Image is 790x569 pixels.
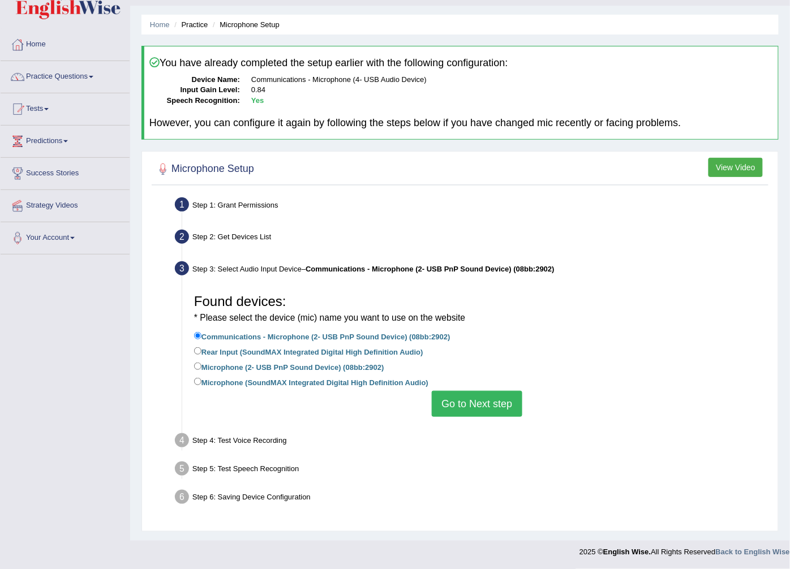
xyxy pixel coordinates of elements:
small: * Please select the device (mic) name you want to use on the website [194,313,465,322]
h3: Found devices: [194,294,760,324]
dt: Speech Recognition: [149,96,240,106]
a: Home [1,29,130,57]
strong: English Wise. [603,548,651,556]
h4: You have already completed the setup earlier with the following configuration: [149,57,773,69]
a: Your Account [1,222,130,251]
b: Yes [251,96,264,105]
div: Step 6: Saving Device Configuration [170,486,773,511]
button: View Video [709,158,763,177]
button: Go to Next step [432,391,522,417]
div: Step 1: Grant Permissions [170,194,773,219]
span: – [302,265,555,273]
a: Practice Questions [1,61,130,89]
input: Microphone (SoundMAX Integrated Digital High Definition Audio) [194,378,201,385]
label: Microphone (2- USB PnP Sound Device) (08bb:2902) [194,360,384,373]
a: Back to English Wise [716,548,790,556]
div: Step 2: Get Devices List [170,226,773,251]
a: Success Stories [1,158,130,186]
h2: Microphone Setup [154,161,254,178]
dt: Input Gain Level: [149,85,240,96]
label: Microphone (SoundMAX Integrated Digital High Definition Audio) [194,376,428,388]
label: Rear Input (SoundMAX Integrated Digital High Definition Audio) [194,345,423,357]
div: Step 3: Select Audio Input Device [170,258,773,283]
li: Microphone Setup [210,19,280,30]
li: Practice [171,19,208,30]
input: Microphone (2- USB PnP Sound Device) (08bb:2902) [194,363,201,370]
div: Step 5: Test Speech Recognition [170,458,773,483]
a: Home [150,20,170,29]
h4: However, you can configure it again by following the steps below if you have changed mic recently... [149,118,773,129]
div: Step 4: Test Voice Recording [170,430,773,455]
input: Communications - Microphone (2- USB PnP Sound Device) (08bb:2902) [194,332,201,339]
a: Strategy Videos [1,190,130,218]
b: Communications - Microphone (2- USB PnP Sound Device) (08bb:2902) [306,265,555,273]
dd: Communications - Microphone (4- USB Audio Device) [251,75,773,85]
input: Rear Input (SoundMAX Integrated Digital High Definition Audio) [194,347,201,355]
div: 2025 © All Rights Reserved [579,541,790,557]
dt: Device Name: [149,75,240,85]
label: Communications - Microphone (2- USB PnP Sound Device) (08bb:2902) [194,330,450,342]
dd: 0.84 [251,85,773,96]
a: Tests [1,93,130,122]
a: Predictions [1,126,130,154]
